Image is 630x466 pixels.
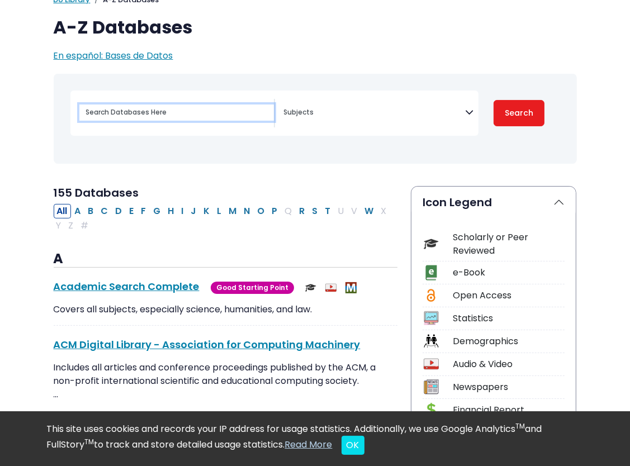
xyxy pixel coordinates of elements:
[342,436,364,455] button: Close
[138,204,150,218] button: Filter Results F
[453,266,565,279] div: e-Book
[424,265,439,280] img: Icon e-Book
[47,422,584,455] div: This site uses cookies and records your IP address for usage statistics. Additionally, we use Goo...
[325,282,337,293] img: Audio & Video
[453,358,565,371] div: Audio & Video
[165,204,178,218] button: Filter Results H
[424,236,439,251] img: Icon Scholarly or Peer Reviewed
[241,204,254,218] button: Filter Results N
[453,289,565,302] div: Open Access
[424,402,439,417] img: Icon Financial Report
[54,251,398,268] h3: A
[254,204,268,218] button: Filter Results O
[85,204,97,218] button: Filter Results B
[150,204,164,218] button: Filter Results G
[424,356,439,372] img: Icon Audio & Video
[453,403,565,417] div: Financial Report
[54,205,391,232] div: Alpha-list to filter by first letter of database name
[362,204,377,218] button: Filter Results W
[494,100,545,126] button: Submit for Search Results
[54,74,577,164] nav: Search filters
[54,361,398,401] p: Includes all articles and conference proceedings published by the ACM, a non-profit international...
[424,334,439,349] img: Icon Demographics
[54,337,361,351] a: ACM Digital Library - Association for Computing Machinery
[211,282,294,294] span: Good Starting Point
[85,437,94,446] sup: TM
[214,204,225,218] button: Filter Results L
[453,381,565,394] div: Newspapers
[424,311,439,326] img: Icon Statistics
[79,104,274,121] input: Search database by title or keyword
[516,421,525,431] sup: TM
[424,288,438,303] img: Icon Open Access
[296,204,309,218] button: Filter Results R
[424,379,439,394] img: Icon Newspapers
[284,109,466,118] textarea: Search
[178,204,187,218] button: Filter Results I
[285,438,333,451] a: Read More
[54,49,173,62] a: En español: Bases de Datos
[54,185,139,201] span: 155 Databases
[309,204,321,218] button: Filter Results S
[54,303,398,316] p: Covers all subjects, especially science, humanities, and law.
[54,204,71,218] button: All
[188,204,200,218] button: Filter Results J
[226,204,240,218] button: Filter Results M
[54,279,200,293] a: Academic Search Complete
[453,335,565,348] div: Demographics
[112,204,126,218] button: Filter Results D
[305,282,316,293] img: Scholarly or Peer Reviewed
[126,204,138,218] button: Filter Results E
[201,204,214,218] button: Filter Results K
[98,204,112,218] button: Filter Results C
[54,410,100,423] a: View More
[411,187,576,218] button: Icon Legend
[269,204,281,218] button: Filter Results P
[54,17,577,38] h1: A-Z Databases
[72,204,84,218] button: Filter Results A
[453,312,565,325] div: Statistics
[322,204,334,218] button: Filter Results T
[453,231,565,258] div: Scholarly or Peer Reviewed
[345,282,357,293] img: MeL (Michigan electronic Library)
